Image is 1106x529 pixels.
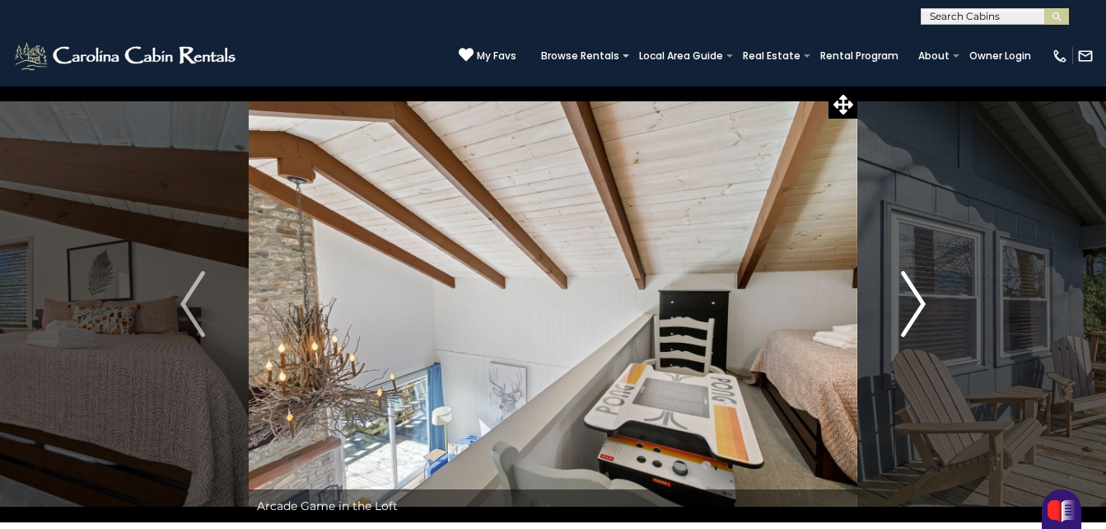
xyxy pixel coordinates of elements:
[735,44,809,68] a: Real Estate
[137,86,249,522] button: Previous
[812,44,907,68] a: Rental Program
[180,271,205,337] img: arrow
[477,49,516,63] span: My Favs
[961,44,1039,68] a: Owner Login
[901,271,926,337] img: arrow
[459,47,516,64] a: My Favs
[910,44,958,68] a: About
[249,489,857,522] div: Arcade Game in the Loft
[857,86,969,522] button: Next
[1052,48,1068,64] img: phone-regular-white.png
[12,40,240,73] img: White-1-2.png
[533,44,628,68] a: Browse Rentals
[631,44,731,68] a: Local Area Guide
[1077,48,1094,64] img: mail-regular-white.png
